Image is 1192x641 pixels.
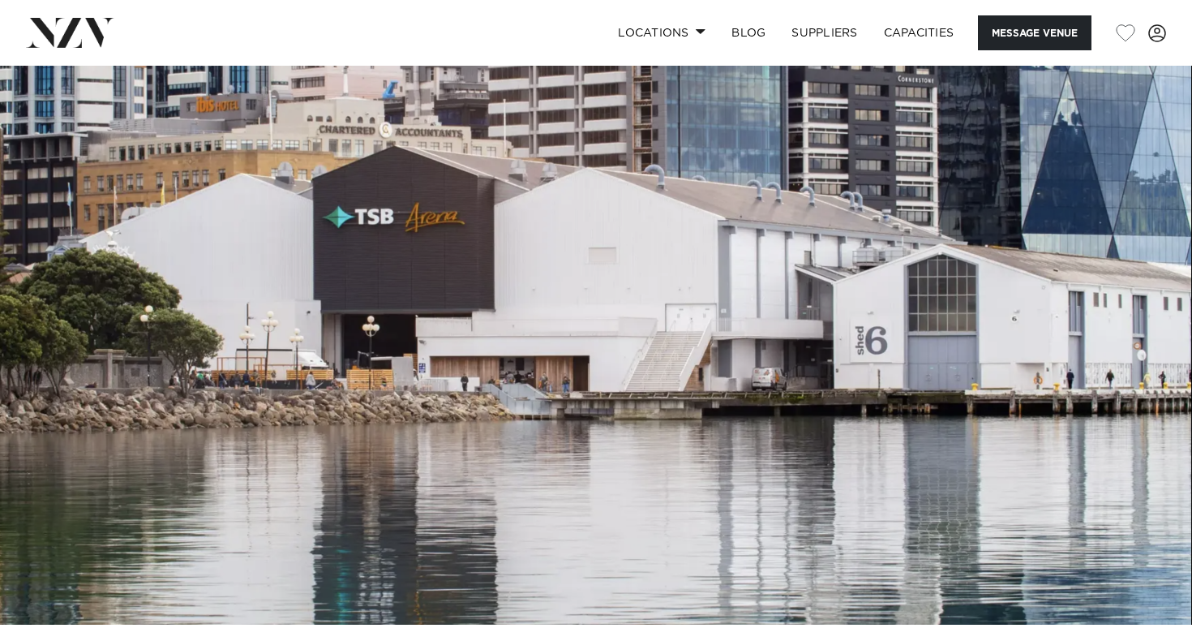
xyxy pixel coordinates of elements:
[605,15,718,50] a: Locations
[871,15,967,50] a: Capacities
[978,15,1091,50] button: Message Venue
[718,15,778,50] a: BLOG
[778,15,870,50] a: SUPPLIERS
[26,18,114,47] img: nzv-logo.png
